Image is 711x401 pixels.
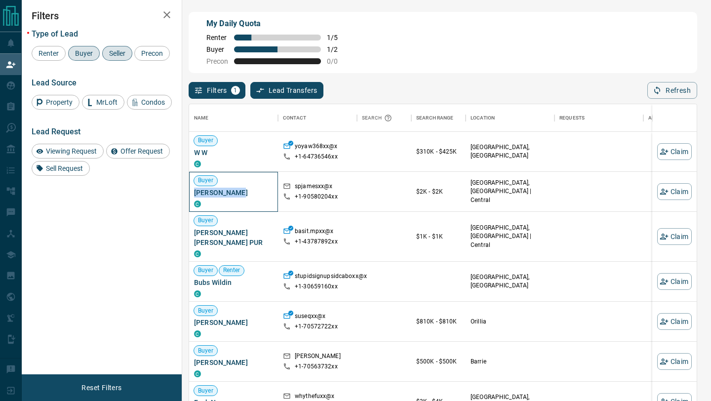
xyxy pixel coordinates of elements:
button: Claim [657,353,692,370]
span: Bubs Wildin [194,278,273,287]
p: +1- 70572722xx [295,322,338,331]
div: Contact [278,104,357,132]
button: Claim [657,183,692,200]
span: Condos [138,98,168,106]
button: Claim [657,143,692,160]
span: [PERSON_NAME] [PERSON_NAME] PUR [194,228,273,247]
div: condos.ca [194,370,201,377]
div: Name [194,104,209,132]
span: Renter [35,49,62,57]
span: Buyer [194,216,217,225]
div: MrLoft [82,95,124,110]
span: Buyer [194,136,217,145]
span: Precon [206,57,228,65]
span: [PERSON_NAME] [194,358,273,367]
button: Filters1 [189,82,245,99]
div: condos.ca [194,200,201,207]
div: Offer Request [106,144,170,159]
span: 1 [232,87,239,94]
button: Refresh [647,82,697,99]
span: W W [194,148,273,158]
span: Viewing Request [42,147,100,155]
span: Renter [206,34,228,41]
span: Lead Source [32,78,77,87]
span: Buyer [194,176,217,185]
div: Requests [554,104,643,132]
p: Orillia [471,318,550,326]
p: +1- 90580204xx [295,193,338,201]
p: suseqxx@x [295,312,325,322]
span: 1 / 5 [327,34,349,41]
p: +1- 70563732xx [295,362,338,371]
p: +1- 30659160xx [295,282,338,291]
span: Seller [106,49,129,57]
span: [PERSON_NAME] [194,188,273,198]
span: Buyer [206,45,228,53]
div: condos.ca [194,160,201,167]
p: yoyaw368xx@x [295,142,338,153]
p: $1K - $1K [416,232,461,241]
p: +1- 43787892xx [295,238,338,246]
button: Reset Filters [75,379,128,396]
div: Search Range [416,104,454,132]
span: Renter [219,266,244,275]
button: Claim [657,228,692,245]
h2: Filters [32,10,172,22]
span: Buyer [194,266,217,275]
div: Search Range [411,104,466,132]
div: Name [189,104,278,132]
div: Seller [102,46,132,61]
button: Lead Transfers [250,82,324,99]
div: Condos [127,95,172,110]
div: Location [466,104,554,132]
span: Buyer [194,347,217,355]
span: Buyer [194,307,217,315]
span: Sell Request [42,164,86,172]
p: +1- 64736546xx [295,153,338,161]
p: [GEOGRAPHIC_DATA], [GEOGRAPHIC_DATA] | Central [471,224,550,249]
span: Buyer [194,387,217,395]
div: Renter [32,46,66,61]
p: [GEOGRAPHIC_DATA], [GEOGRAPHIC_DATA] | Central [471,179,550,204]
div: condos.ca [194,330,201,337]
p: My Daily Quota [206,18,349,30]
p: spjamesxx@x [295,182,332,193]
span: 0 / 0 [327,57,349,65]
button: Claim [657,313,692,330]
div: Location [471,104,495,132]
div: Search [362,104,395,132]
button: Claim [657,273,692,290]
p: $810K - $810K [416,317,461,326]
span: Lead Request [32,127,80,136]
span: 1 / 2 [327,45,349,53]
span: Precon [138,49,166,57]
span: MrLoft [93,98,121,106]
span: Buyer [72,49,96,57]
div: condos.ca [194,250,201,257]
p: $2K - $2K [416,187,461,196]
div: Viewing Request [32,144,104,159]
div: Requests [559,104,585,132]
div: Sell Request [32,161,90,176]
div: Precon [134,46,170,61]
span: Type of Lead [32,29,78,39]
div: condos.ca [194,290,201,297]
p: $310K - $425K [416,147,461,156]
p: $500K - $500K [416,357,461,366]
p: basit.mpxx@x [295,227,334,238]
span: [PERSON_NAME] [194,318,273,327]
div: Contact [283,104,306,132]
p: [GEOGRAPHIC_DATA], [GEOGRAPHIC_DATA] [471,143,550,160]
span: Offer Request [117,147,166,155]
p: stupidsignupsidcaboxx@x [295,272,367,282]
p: [PERSON_NAME] [295,352,341,362]
p: [GEOGRAPHIC_DATA], [GEOGRAPHIC_DATA] [471,273,550,290]
p: Barrie [471,358,550,366]
div: Property [32,95,79,110]
span: Property [42,98,76,106]
div: Buyer [68,46,100,61]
